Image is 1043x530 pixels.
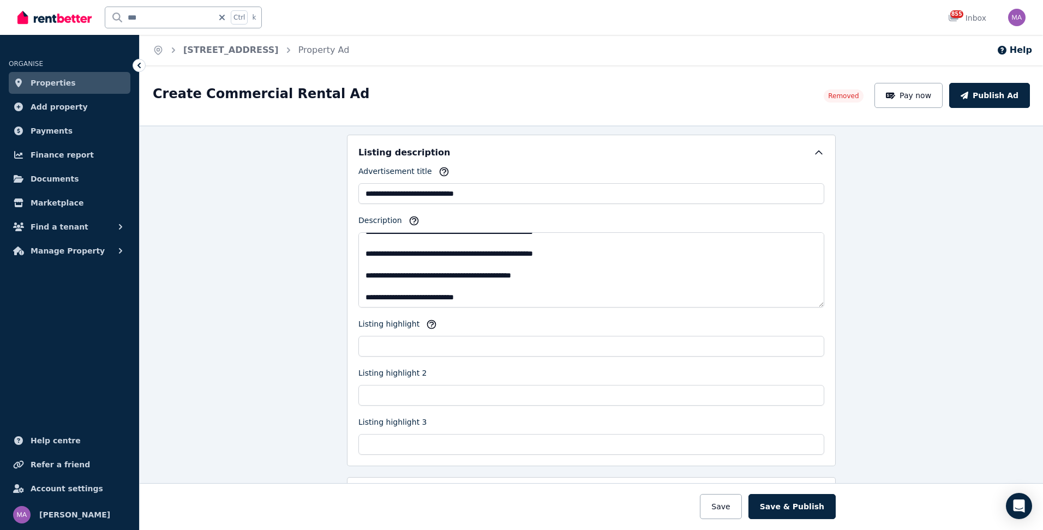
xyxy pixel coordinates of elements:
label: Listing highlight [358,318,419,334]
a: Property Ad [298,45,350,55]
span: Marketplace [31,196,83,209]
span: Finance report [31,148,94,161]
label: Listing highlight 2 [358,368,427,383]
a: Help centre [9,430,130,451]
button: Save & Publish [748,494,836,519]
a: Marketplace [9,192,130,214]
button: Find a tenant [9,216,130,238]
span: Documents [31,172,79,185]
a: Documents [9,168,130,190]
nav: Breadcrumb [140,35,362,65]
button: Save [700,494,741,519]
button: Help [997,44,1032,57]
span: Add property [31,100,88,113]
a: Finance report [9,144,130,166]
button: Pay now [874,83,943,108]
span: Removed [828,92,859,100]
label: Description [358,215,402,230]
span: Account settings [31,482,103,495]
span: Help centre [31,434,81,447]
span: Refer a friend [31,458,90,471]
h1: Create Commercial Rental Ad [153,85,369,103]
span: Payments [31,124,73,137]
h5: Listing description [358,146,450,159]
a: Account settings [9,478,130,499]
img: RentBetter [17,9,92,26]
div: Open Intercom Messenger [1006,493,1032,519]
div: Inbox [948,13,986,23]
a: Properties [9,72,130,94]
button: Publish Ad [949,83,1030,108]
a: Payments [9,120,130,142]
span: ORGANISE [9,60,43,68]
span: 855 [950,10,963,18]
a: [STREET_ADDRESS] [183,45,279,55]
span: Properties [31,76,76,89]
span: Find a tenant [31,220,88,233]
span: k [252,13,256,22]
span: Manage Property [31,244,105,257]
a: Add property [9,96,130,118]
label: Listing highlight 3 [358,417,427,432]
a: Refer a friend [9,454,130,475]
span: Ctrl [231,10,248,25]
img: Marc Angelone [13,506,31,523]
span: [PERSON_NAME] [39,508,110,521]
img: Marc Angelone [1008,9,1026,26]
label: Advertisement title [358,166,432,181]
button: Manage Property [9,240,130,262]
